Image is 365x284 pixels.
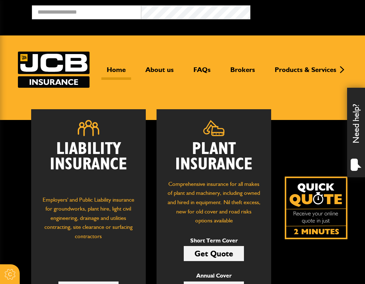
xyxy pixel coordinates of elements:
[188,66,216,80] a: FAQs
[167,179,260,225] p: Comprehensive insurance for all makes of plant and machinery, including owned and hired in equipm...
[250,5,360,16] button: Broker Login
[18,52,90,88] img: JCB Insurance Services logo
[347,88,365,177] div: Need help?
[18,52,90,88] a: JCB Insurance Services
[184,271,244,280] p: Annual Cover
[184,236,244,245] p: Short Term Cover
[42,141,135,188] h2: Liability Insurance
[285,177,347,239] img: Quick Quote
[101,66,131,80] a: Home
[167,141,260,172] h2: Plant Insurance
[225,66,260,80] a: Brokers
[42,195,135,257] p: Employers' and Public Liability insurance for groundworks, plant hire, light civil engineering, d...
[140,66,179,80] a: About us
[285,177,347,239] a: Get your insurance quote isn just 2-minutes
[269,66,342,80] a: Products & Services
[184,246,244,261] a: Get Quote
